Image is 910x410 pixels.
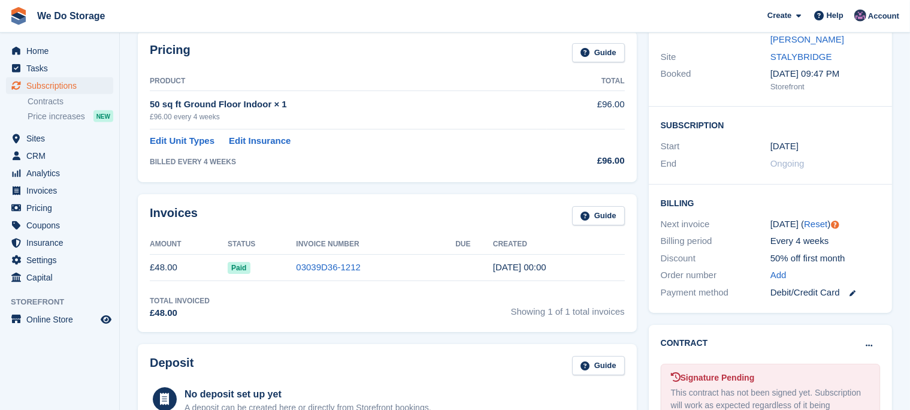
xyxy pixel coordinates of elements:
[6,311,113,328] a: menu
[868,10,899,22] span: Account
[661,140,770,153] div: Start
[661,337,708,349] h2: Contract
[6,43,113,59] a: menu
[770,81,880,93] div: Storefront
[661,218,770,231] div: Next invoice
[6,147,113,164] a: menu
[150,356,194,376] h2: Deposit
[28,111,85,122] span: Price increases
[804,219,827,229] a: Reset
[228,235,296,254] th: Status
[150,98,547,111] div: 50 sq ft Ground Floor Indoor × 1
[511,296,625,320] span: Showing 1 of 1 total invoices
[150,254,228,281] td: £48.00
[854,10,866,22] img: Wayne Pitt
[28,110,113,123] a: Price increases NEW
[93,110,113,122] div: NEW
[6,165,113,182] a: menu
[150,156,547,167] div: BILLED EVERY 4 WEEKS
[11,296,119,308] span: Storefront
[661,157,770,171] div: End
[26,43,98,59] span: Home
[661,234,770,248] div: Billing period
[572,206,625,226] a: Guide
[26,165,98,182] span: Analytics
[26,252,98,269] span: Settings
[827,10,844,22] span: Help
[6,217,113,234] a: menu
[661,50,770,64] div: Site
[661,269,770,282] div: Order number
[6,182,113,199] a: menu
[26,147,98,164] span: CRM
[770,286,880,300] div: Debit/Credit Card
[572,356,625,376] a: Guide
[830,219,841,230] div: Tooltip anchor
[547,72,624,91] th: Total
[6,252,113,269] a: menu
[493,262,546,272] time: 2025-07-17 23:00:11 UTC
[150,134,214,148] a: Edit Unit Types
[26,60,98,77] span: Tasks
[547,154,624,168] div: £96.00
[572,43,625,63] a: Guide
[26,234,98,251] span: Insurance
[296,235,455,254] th: Invoice Number
[99,312,113,327] a: Preview store
[770,269,787,282] a: Add
[770,67,880,81] div: [DATE] 09:47 PM
[26,77,98,94] span: Subscriptions
[10,7,28,25] img: stora-icon-8386f47178a22dfd0bd8f6a31ec36ba5ce8667c1dd55bd0f319d3a0aa187defe.svg
[6,269,113,286] a: menu
[661,119,880,131] h2: Subscription
[661,286,770,300] div: Payment method
[150,72,547,91] th: Product
[661,197,880,209] h2: Billing
[493,235,625,254] th: Created
[770,158,805,168] span: Ongoing
[26,217,98,234] span: Coupons
[770,252,880,266] div: 50% off first month
[150,296,210,306] div: Total Invoiced
[26,311,98,328] span: Online Store
[661,252,770,266] div: Discount
[547,91,624,129] td: £96.00
[28,96,113,107] a: Contracts
[671,372,870,384] div: Signature Pending
[26,200,98,216] span: Pricing
[150,43,191,63] h2: Pricing
[150,111,547,122] div: £96.00 every 4 weeks
[767,10,791,22] span: Create
[661,20,770,47] div: Customer
[32,6,110,26] a: We Do Storage
[6,200,113,216] a: menu
[26,269,98,286] span: Capital
[228,262,250,274] span: Paid
[185,387,431,402] div: No deposit set up yet
[150,206,198,226] h2: Invoices
[770,52,832,62] a: STALYBRIDGE
[6,130,113,147] a: menu
[26,182,98,199] span: Invoices
[770,218,880,231] div: [DATE] ( )
[6,234,113,251] a: menu
[229,134,291,148] a: Edit Insurance
[770,140,799,153] time: 2025-07-17 23:00:00 UTC
[150,306,210,320] div: £48.00
[6,77,113,94] a: menu
[6,60,113,77] a: menu
[770,234,880,248] div: Every 4 weeks
[455,235,493,254] th: Due
[296,262,361,272] a: 03039D36-1212
[661,67,770,92] div: Booked
[150,235,228,254] th: Amount
[26,130,98,147] span: Sites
